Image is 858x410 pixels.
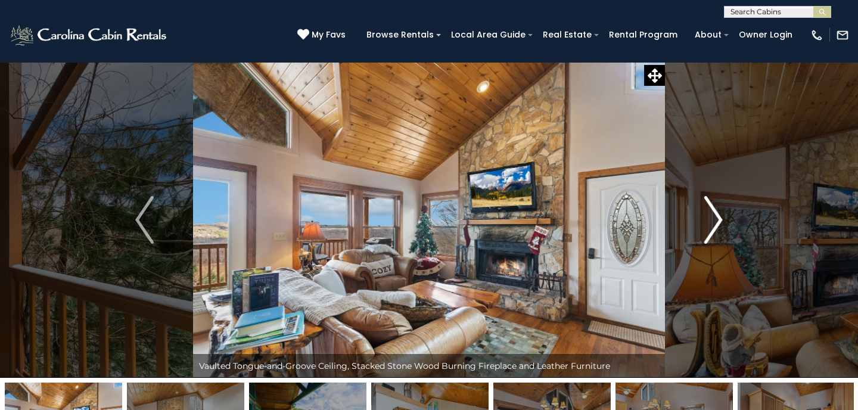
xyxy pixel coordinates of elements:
a: Browse Rentals [360,26,440,44]
img: mail-regular-white.png [836,29,849,42]
img: arrow [135,196,153,244]
img: White-1-2.png [9,23,170,47]
img: phone-regular-white.png [810,29,823,42]
img: arrow [704,196,722,244]
div: Vaulted Tongue-and-Groove Ceiling, Stacked Stone Wood Burning Fireplace and Leather Furniture [193,354,665,378]
button: Next [665,62,762,378]
a: About [689,26,728,44]
a: Local Area Guide [445,26,531,44]
a: Real Estate [537,26,598,44]
button: Previous [96,62,193,378]
span: My Favs [312,29,346,41]
a: My Favs [297,29,349,42]
a: Rental Program [603,26,683,44]
a: Owner Login [733,26,798,44]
